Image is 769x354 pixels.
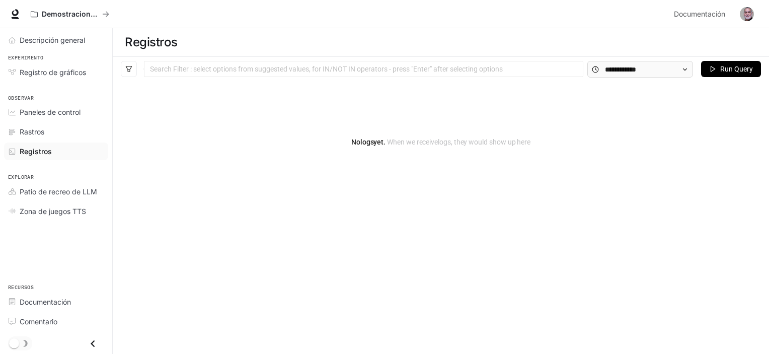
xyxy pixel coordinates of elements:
[4,183,108,200] a: Patio de recreo de LLM
[701,61,761,77] button: Run Query
[9,337,19,348] span: Alternar modo oscuro
[121,61,137,77] button: filter
[20,68,86,77] font: Registro de gráficos
[8,174,34,180] font: Explorar
[4,293,108,311] a: Documentación
[20,207,86,216] font: Zona de juegos TTS
[4,202,108,220] a: Zona de juegos TTS
[8,54,43,61] font: Experimento
[20,108,81,116] font: Paneles de control
[20,187,97,196] font: Patio de recreo de LLM
[8,284,34,291] font: Recursos
[20,127,44,136] font: Rastros
[8,95,34,101] font: Observar
[4,143,108,160] a: Registros
[4,313,108,330] a: Comentario
[125,65,132,73] span: filter
[351,136,530,148] article: No logs yet.
[674,10,725,18] font: Documentación
[670,4,733,24] a: Documentación
[737,4,757,24] button: Avatar de usuario
[20,298,71,306] font: Documentación
[82,333,104,354] button: Cerrar cajón
[4,103,108,121] a: Paneles de control
[20,36,85,44] font: Descripción general
[20,147,52,156] font: Registros
[740,7,754,21] img: Avatar de usuario
[26,4,114,24] button: Todos los espacios de trabajo
[720,63,753,75] span: Run Query
[4,63,108,81] a: Registro de gráficos
[125,35,178,49] font: Registros
[4,123,108,140] a: Rastros
[42,10,164,18] font: Demostraciones de IA en el mundo
[386,138,530,146] span: When we receive logs , they would show up here
[4,31,108,49] a: Descripción general
[20,317,57,326] font: Comentario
